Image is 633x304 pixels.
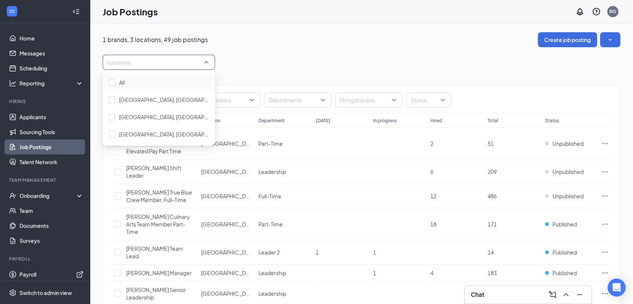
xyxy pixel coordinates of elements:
svg: Collapse [72,8,80,15]
h3: Chat [471,291,484,299]
th: [DATE] [312,113,369,128]
svg: Notifications [575,7,584,16]
svg: ChevronUp [561,290,570,299]
span: 12 [430,193,436,199]
td: Georgetown, KY [197,240,255,265]
span: Unpublished [552,168,584,175]
a: Sourcing Tools [19,124,84,139]
span: 171 [488,221,497,228]
span: [PERSON_NAME] Team Lead [126,245,183,259]
span: Part-Time [258,221,283,228]
div: Open Intercom Messenger [608,279,626,297]
td: Georgetown, KY [197,265,255,282]
button: SmallChevronDown [600,32,620,47]
span: [PERSON_NAME] Culinary Arts Team Member Part-Time [126,213,190,235]
div: Lexington, KY [103,108,215,126]
svg: Minimize [575,290,584,299]
span: 1 [373,249,376,256]
th: In progress [369,113,427,128]
a: PayrollExternalLink [19,267,84,282]
th: Status [541,113,597,128]
div: Onboarding [19,192,77,199]
span: Published [552,269,577,277]
a: Messages [19,46,84,61]
svg: QuestionInfo [592,7,601,16]
a: Job Postings [19,139,84,154]
svg: Ellipses [601,269,609,277]
div: Switch to admin view [19,289,72,297]
span: Unpublished [552,140,584,147]
p: 1 brands, 3 locations, 49 job postings [103,36,208,44]
svg: Ellipses [601,192,609,200]
span: 183 [488,270,497,276]
span: [PERSON_NAME] Manager [126,270,192,276]
span: Leadership [258,168,286,175]
th: Total [484,113,541,128]
span: 486 [488,193,497,199]
a: Applicants [19,109,84,124]
td: Part-Time [255,208,312,240]
span: [GEOGRAPHIC_DATA], [GEOGRAPHIC_DATA] [119,96,231,103]
span: 18 [430,221,436,228]
td: Georgetown, KY [197,128,255,160]
span: [GEOGRAPHIC_DATA], [GEOGRAPHIC_DATA] [119,131,231,138]
a: Scheduling [19,61,84,76]
h1: Job Postings [103,5,158,18]
svg: Ellipses [601,290,609,297]
svg: Ellipses [601,168,609,175]
svg: Ellipses [601,140,609,147]
span: 209 [488,168,497,175]
div: Georgetown, KY [103,91,215,108]
span: Leader 2 [258,249,280,256]
a: Talent Network [19,154,84,169]
button: ChevronUp [560,289,572,301]
span: 6 [430,168,433,175]
div: BG [609,8,616,15]
span: [GEOGRAPHIC_DATA], [GEOGRAPHIC_DATA] [201,221,313,228]
button: ComposeMessage [546,289,558,301]
div: All [103,74,215,91]
span: [PERSON_NAME] Senior Leadership [126,286,186,301]
td: Georgetown, KY [197,160,255,184]
svg: SmallChevronDown [606,36,614,43]
span: Part-Time [258,140,283,147]
td: Leadership [255,265,312,282]
td: Full-Time [255,184,312,208]
span: 4 [430,270,433,276]
th: Hired [427,113,484,128]
span: All [119,79,125,86]
span: [PERSON_NAME] Shift Leader [126,165,181,179]
span: 51 [488,140,494,147]
span: 2 [430,140,433,147]
svg: UserCheck [9,192,16,199]
a: Surveys [19,233,84,248]
span: Unpublished [552,192,584,200]
span: [PERSON_NAME] True Blue Crew Member, Full-Time [126,189,192,203]
td: Leadership [255,160,312,184]
div: Team Management [9,177,82,183]
span: Leadership [258,290,286,297]
span: [GEOGRAPHIC_DATA], [GEOGRAPHIC_DATA] [201,193,313,199]
td: Leader 2 [255,240,312,265]
span: [GEOGRAPHIC_DATA], [GEOGRAPHIC_DATA] [201,290,313,297]
a: Team [19,203,84,218]
svg: WorkstreamLogo [8,7,16,15]
span: [GEOGRAPHIC_DATA], [GEOGRAPHIC_DATA] [201,249,313,256]
div: Payroll [9,256,82,262]
span: [GEOGRAPHIC_DATA], [GEOGRAPHIC_DATA] [201,270,313,276]
span: Full-Time [258,193,281,199]
svg: ComposeMessage [548,290,557,299]
button: Minimize [573,289,585,301]
span: [GEOGRAPHIC_DATA], [GEOGRAPHIC_DATA] [119,114,231,120]
td: Georgetown, KY [197,184,255,208]
div: Department [258,117,285,124]
button: Create job posting [538,32,597,47]
td: Part-Time [255,128,312,160]
span: 14 [488,249,494,256]
span: Leadership [258,270,286,276]
svg: Settings [9,289,16,297]
div: Hiring [9,98,82,105]
span: Published [552,249,577,256]
svg: Analysis [9,79,16,87]
td: Georgetown, KY [197,208,255,240]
